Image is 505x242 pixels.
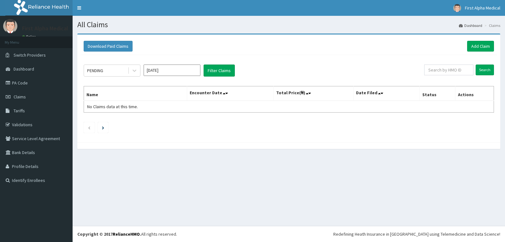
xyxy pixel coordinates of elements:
[353,86,420,101] th: Date Filed
[88,125,91,130] a: Previous page
[453,4,461,12] img: User Image
[87,104,138,109] span: No Claims data at this time.
[3,19,17,33] img: User Image
[14,108,25,114] span: Tariffs
[273,86,353,101] th: Total Price(₦)
[22,26,68,31] p: First Alpha Medical
[204,65,235,77] button: Filter Claims
[77,231,141,237] strong: Copyright © 2017 .
[22,34,37,39] a: Online
[14,66,34,72] span: Dashboard
[419,86,455,101] th: Status
[84,41,133,52] button: Download Paid Claims
[455,86,494,101] th: Actions
[77,21,500,29] h1: All Claims
[483,23,500,28] li: Claims
[459,23,482,28] a: Dashboard
[187,86,273,101] th: Encounter Date
[73,226,505,242] footer: All rights reserved.
[113,231,140,237] a: RelianceHMO
[102,125,104,130] a: Next page
[14,52,46,58] span: Switch Providers
[467,41,494,52] a: Add Claim
[87,67,103,74] div: PENDING
[476,65,494,75] input: Search
[465,5,500,11] span: First Alpha Medical
[424,65,474,75] input: Search by HMO ID
[14,94,26,100] span: Claims
[333,231,500,237] div: Redefining Heath Insurance in [GEOGRAPHIC_DATA] using Telemedicine and Data Science!
[144,65,200,76] input: Select Month and Year
[84,86,187,101] th: Name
